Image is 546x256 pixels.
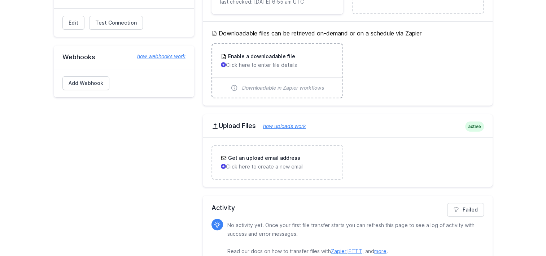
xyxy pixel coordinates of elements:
[211,121,484,130] h2: Upload Files
[130,53,185,60] a: how webhooks work
[331,248,346,254] a: Zapier
[256,123,306,129] a: how uploads work
[227,154,300,162] h3: Get an upload email address
[95,19,137,26] span: Test Connection
[221,163,334,170] p: Click here to create a new email
[447,203,484,217] a: Failed
[211,29,484,38] h5: Downloadable files can be retrieved on-demand or on a schedule via Zapier
[348,248,362,254] a: IFTTT
[221,61,334,69] p: Click here to enter file details
[62,16,84,30] a: Edit
[212,44,342,98] a: Enable a downloadable file Click here to enter file details Downloadable in Zapier workflows
[62,76,109,90] a: Add Webhook
[227,53,295,60] h3: Enable a downloadable file
[211,203,484,213] h2: Activity
[212,146,342,179] a: Get an upload email address Click here to create a new email
[89,16,143,30] a: Test Connection
[374,248,386,254] a: more
[242,84,324,91] span: Downloadable in Zapier workflows
[465,121,484,132] span: active
[62,53,185,61] h2: Webhooks
[227,221,478,256] p: No activity yet. Once your first file transfer starts you can refresh this page to see a log of a...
